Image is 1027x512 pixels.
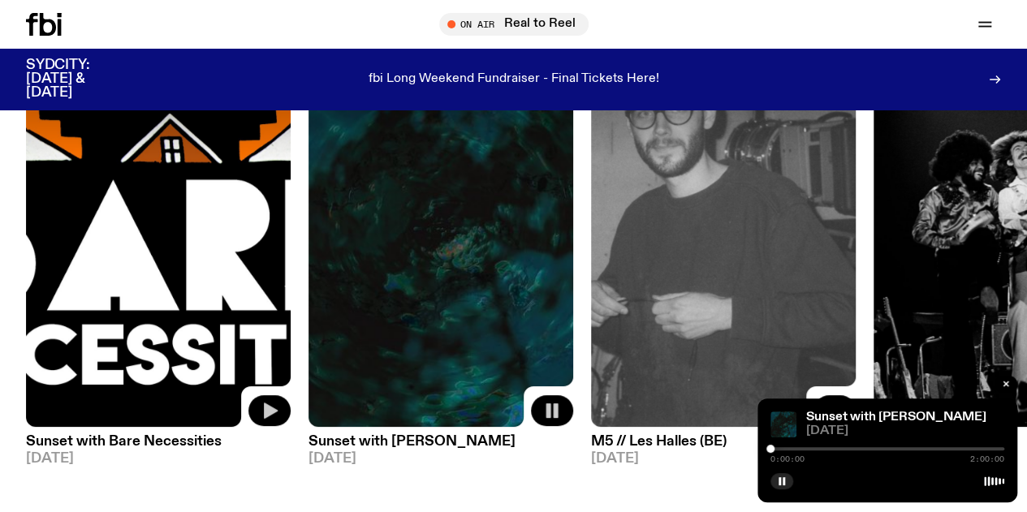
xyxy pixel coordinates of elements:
span: [DATE] [591,452,856,466]
p: fbi Long Weekend Fundraiser - Final Tickets Here! [369,72,659,87]
a: Sunset with [PERSON_NAME][DATE] [309,427,573,466]
span: [DATE] [806,425,1004,437]
span: 0:00:00 [770,455,805,463]
span: [DATE] [309,452,573,466]
a: Sunset with Bare Necessities[DATE] [26,427,291,466]
h3: Sunset with Bare Necessities [26,435,291,449]
h3: Sunset with [PERSON_NAME] [309,435,573,449]
a: M5 // Les Halles (BE)[DATE] [591,427,856,466]
h3: SYDCITY: [DATE] & [DATE] [26,58,130,100]
span: [DATE] [26,452,291,466]
img: Bare Necessities [26,74,291,427]
span: 2:00:00 [970,455,1004,463]
a: Sunset with [PERSON_NAME] [806,411,986,424]
button: On AirReal to Reel [439,13,589,36]
h3: M5 // Les Halles (BE) [591,435,856,449]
